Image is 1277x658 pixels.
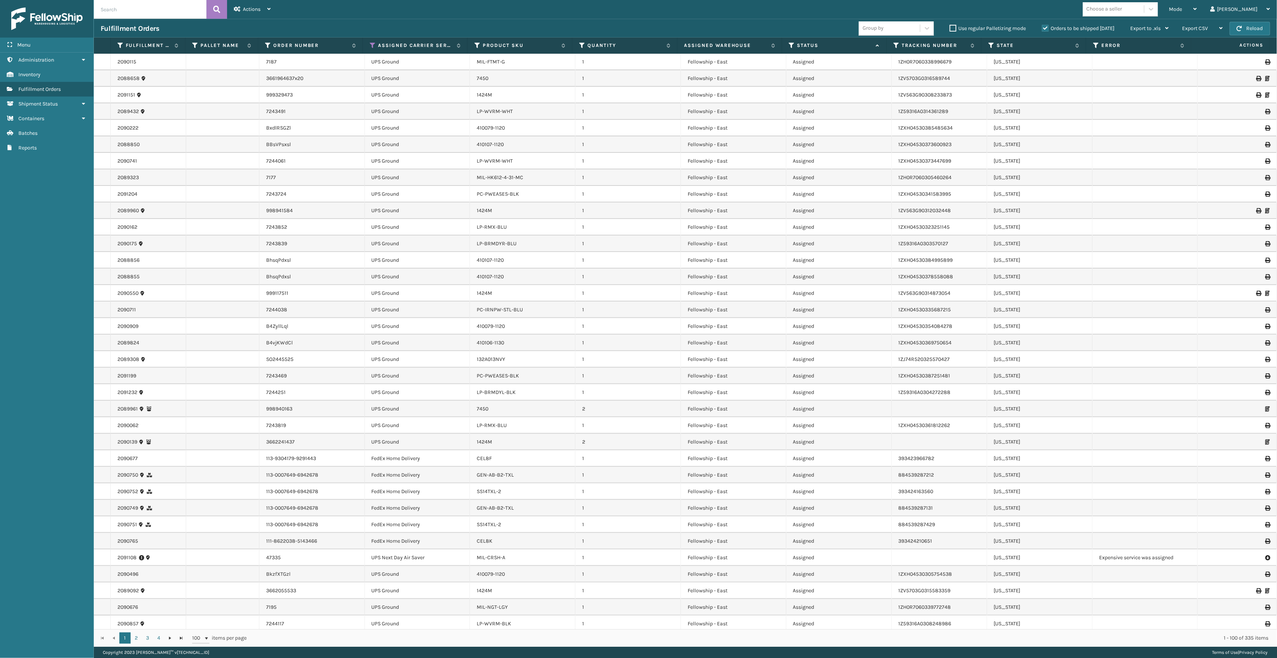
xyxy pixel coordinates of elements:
td: Fellowship - East [681,368,786,384]
td: BxdlRSGZl [259,120,365,136]
td: 1 [575,500,681,516]
td: 1 [575,252,681,269]
i: Print Packing Slip [1265,406,1270,412]
a: 1Z59316A0303570127 [899,240,949,247]
i: Print Packing Slip [1265,76,1270,81]
td: [US_STATE] [987,450,1093,467]
a: 410106-1130 [477,340,504,346]
i: Print Label [1256,208,1261,213]
td: Assigned [786,368,892,384]
td: Fellowship - East [681,120,786,136]
td: [US_STATE] [987,351,1093,368]
td: 7243852 [259,219,365,235]
td: 1 [575,285,681,302]
i: Print Label [1265,357,1270,362]
a: 1ZXH04530385485634 [899,125,953,131]
a: 393424163560 [899,488,934,495]
a: 2089308 [117,356,139,363]
a: 393423966782 [899,455,935,462]
a: 410107-1120 [477,273,504,280]
td: Assigned [786,54,892,70]
td: Fellowship - East [681,54,786,70]
td: 113-0007649-6942678 [259,500,365,516]
span: Actions [1194,39,1268,51]
td: Fellowship - East [681,269,786,285]
td: [US_STATE] [987,318,1093,335]
td: 1 [575,302,681,318]
a: CEL8F [477,455,492,462]
td: Assigned [786,450,892,467]
label: Fulfillment Order Id [126,42,171,49]
td: [US_STATE] [987,384,1093,401]
i: Print Label [1265,59,1270,65]
td: 1 [575,235,681,252]
a: 2091151 [117,91,135,99]
a: 2090062 [117,422,139,429]
td: 1 [575,153,681,169]
td: 1 [575,136,681,153]
a: 2090711 [117,306,136,314]
td: UPS Ground [365,318,470,335]
a: 7450 [477,75,488,81]
label: Quantity [587,42,663,49]
td: UPS Ground [365,285,470,302]
td: 1 [575,70,681,87]
a: PC-PWEASES-BLK [477,191,519,197]
td: UPS Ground [365,302,470,318]
span: Administration [18,57,54,63]
td: UPS Ground [365,54,470,70]
td: Fellowship - East [681,500,786,516]
td: 998940163 [259,401,365,417]
a: 1ZXH04530384995899 [899,257,953,263]
td: 998941584 [259,202,365,219]
td: Fellowship - East [681,252,786,269]
td: 1 [575,450,681,467]
td: UPS Ground [365,186,470,202]
td: UPS Ground [365,153,470,169]
td: Fellowship - East [681,235,786,252]
td: [US_STATE] [987,202,1093,219]
td: 1 [575,483,681,500]
label: State [997,42,1072,49]
i: Print Packing Slip [1265,291,1270,296]
label: Status [797,42,872,49]
td: UPS Ground [365,269,470,285]
i: Print Label [1265,340,1270,346]
td: Assigned [786,186,892,202]
a: SS14TXL-2 [477,488,501,495]
td: UPS Ground [365,417,470,434]
td: 113-0007649-6942678 [259,483,365,500]
td: [US_STATE] [987,401,1093,417]
td: Fellowship - East [681,70,786,87]
td: Assigned [786,169,892,186]
td: Assigned [786,285,892,302]
a: 2091199 [117,372,136,380]
td: Assigned [786,401,892,417]
td: Fellowship - East [681,318,786,335]
td: [US_STATE] [987,120,1093,136]
i: Print Label [1265,258,1270,263]
a: 2090750 [117,471,138,479]
td: 1 [575,318,681,335]
td: Fellowship - East [681,450,786,467]
a: 2088855 [117,273,140,281]
i: Print Label [1265,489,1270,494]
td: Assigned [786,202,892,219]
td: 1 [575,417,681,434]
td: Fellowship - East [681,202,786,219]
td: Fellowship - East [681,136,786,153]
a: 1ZJ74R520325570427 [899,356,950,362]
a: LP-WVRM-WHT [477,108,513,115]
a: 410107-1120 [477,141,504,148]
td: [US_STATE] [987,434,1093,450]
td: 1 [575,351,681,368]
td: FedEx Home Delivery [365,500,470,516]
td: Fellowship - East [681,153,786,169]
label: Tracking Number [902,42,967,49]
td: Fellowship - East [681,285,786,302]
a: 1Z59316A0304272288 [899,389,951,395]
a: 2090752 [117,488,138,495]
td: FedEx Home Delivery [365,450,470,467]
td: [US_STATE] [987,186,1093,202]
a: 1ZH0R7060338996679 [899,59,952,65]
